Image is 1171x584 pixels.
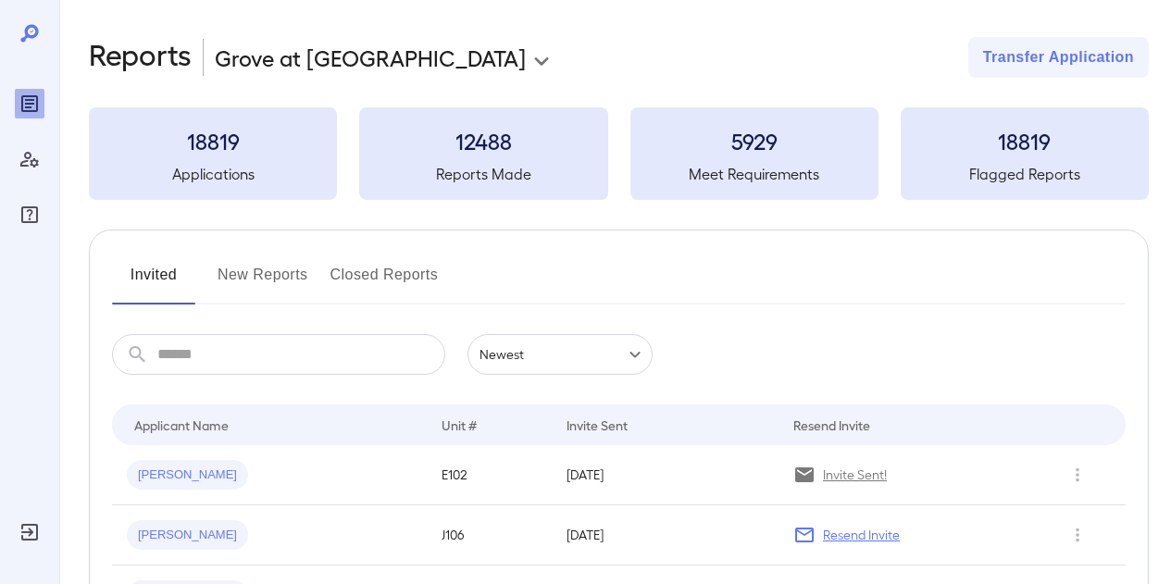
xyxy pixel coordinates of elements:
h5: Reports Made [359,163,607,185]
h3: 18819 [901,126,1149,155]
td: [DATE] [552,445,779,505]
h3: 12488 [359,126,607,155]
h5: Flagged Reports [901,163,1149,185]
span: [PERSON_NAME] [127,466,248,484]
summary: 18819Applications12488Reports Made5929Meet Requirements18819Flagged Reports [89,107,1149,200]
p: Resend Invite [823,526,900,544]
td: E102 [427,445,553,505]
button: Transfer Application [968,37,1149,78]
div: Log Out [15,517,44,547]
button: New Reports [218,260,308,304]
h3: 18819 [89,126,337,155]
p: Invite Sent! [823,466,887,484]
button: Closed Reports [330,260,439,304]
h3: 5929 [630,126,878,155]
span: [PERSON_NAME] [127,527,248,544]
div: Manage Users [15,144,44,174]
div: FAQ [15,200,44,230]
p: Grove at [GEOGRAPHIC_DATA] [215,43,526,72]
td: J106 [427,505,553,565]
div: Newest [467,334,653,375]
button: Row Actions [1063,460,1092,490]
div: Resend Invite [793,414,870,436]
button: Row Actions [1063,520,1092,550]
div: Unit # [442,414,477,436]
td: [DATE] [552,505,779,565]
h5: Applications [89,163,337,185]
h5: Meet Requirements [630,163,878,185]
h2: Reports [89,37,192,78]
div: Applicant Name [134,414,229,436]
div: Invite Sent [567,414,628,436]
div: Reports [15,89,44,118]
button: Invited [112,260,195,304]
